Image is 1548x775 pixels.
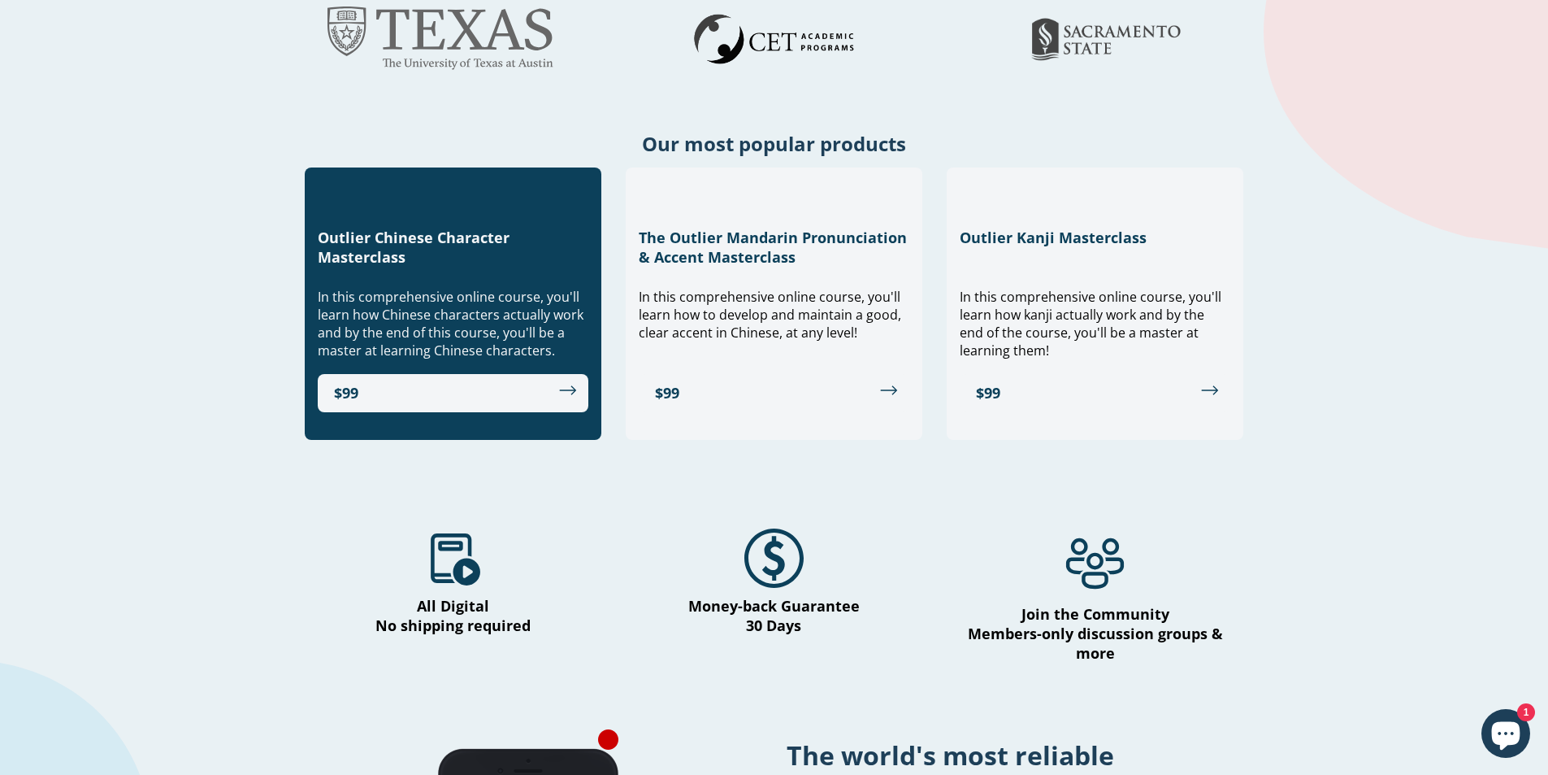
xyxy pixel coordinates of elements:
[947,604,1243,663] h4: Join the Community Members-only discussion groups & more
[318,228,588,267] h3: Outlier Chinese Character Masterclass
[960,288,1221,359] span: In this comprehensive online course, you'll learn how kanji actually work and by the end of the c...
[639,228,909,267] h3: The Outlier Mandarin Pronunciation & Accent Masterclass
[960,374,1230,412] a: $99
[318,374,588,412] a: $99
[318,288,583,359] span: In this comprehensive online course, you'll learn how Chinese characters actually work and by the...
[305,596,601,635] h4: All Digital No shipping required
[639,288,901,342] span: In this comprehensive online course, you'll learn how to develop and maintain a good, clear accen...
[960,228,1230,247] h3: Outlier Kanji Masterclass
[1476,709,1535,762] inbox-online-store-chat: Shopify online store chat
[639,374,909,412] a: $99
[626,596,922,635] h4: Money-back Guarantee 30 Days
